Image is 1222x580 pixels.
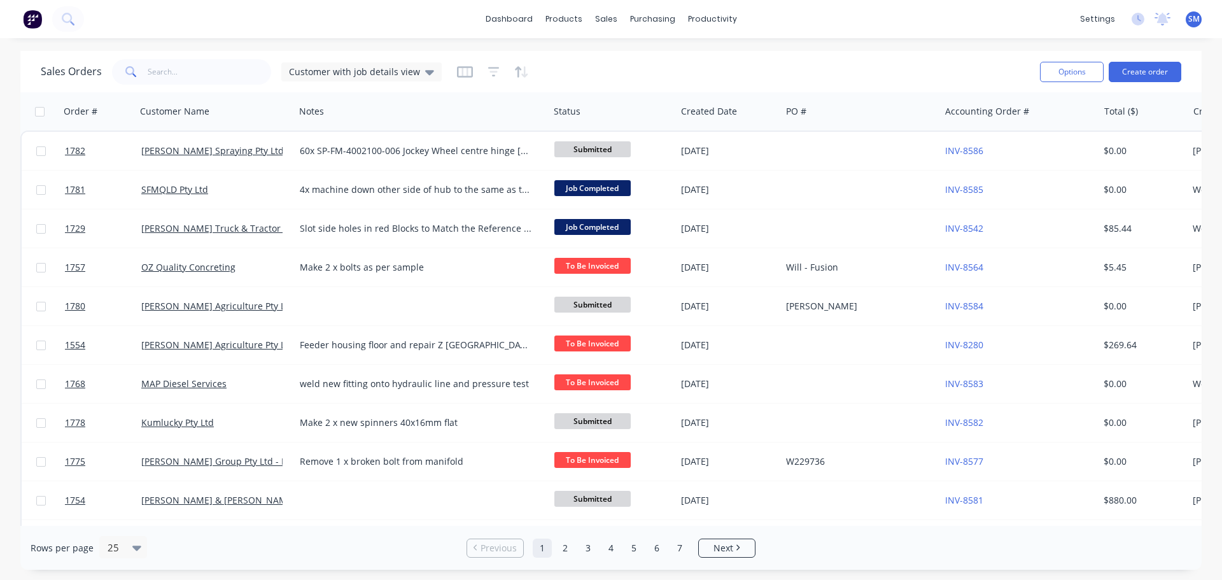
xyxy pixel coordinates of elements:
span: Submitted [554,297,631,313]
div: $880.00 [1104,494,1179,507]
a: 1780 [65,287,141,325]
a: Page 5 [624,539,643,558]
a: INV-8577 [945,455,983,467]
div: Slot side holes in red Blocks to Match the Reference Block bore and Sleeve Middle Holes (Use Blac... [300,222,531,235]
a: 1757 [65,248,141,286]
a: INV-8564 [945,261,983,273]
span: 1778 [65,416,85,429]
div: $0.00 [1104,416,1179,429]
a: SFMQLD Pty Ltd [141,183,208,195]
a: Page 1 is your current page [533,539,552,558]
div: Notes [299,105,324,118]
div: W229736 [786,455,927,468]
div: weld new fitting onto hydraulic line and pressure test [300,378,531,390]
a: 1554 [65,326,141,364]
div: $0.00 [1104,183,1179,196]
button: Options [1040,62,1104,82]
span: SM [1188,13,1200,25]
div: $85.44 [1104,222,1179,235]
div: settings [1074,10,1121,29]
div: productivity [682,10,743,29]
div: 4x machine down other side of hub to the same as the spicket on the other side - see photos [300,183,531,196]
span: 1768 [65,378,85,390]
a: dashboard [479,10,539,29]
span: 1780 [65,300,85,313]
a: Page 3 [579,539,598,558]
a: Page 4 [601,539,621,558]
img: Factory [23,10,42,29]
div: $0.00 [1104,378,1179,390]
div: products [539,10,589,29]
span: Submitted [554,141,631,157]
input: Search... [148,59,272,85]
h1: Sales Orders [41,66,102,78]
a: 1775 [65,442,141,481]
div: Make 2 x bolts as per sample [300,261,531,274]
a: INV-8584 [945,300,983,312]
div: Status [554,105,580,118]
span: Customer with job details view [289,65,420,78]
span: Job Completed [554,219,631,235]
a: [PERSON_NAME] & [PERSON_NAME] [141,494,295,506]
div: PO # [786,105,806,118]
a: [PERSON_NAME] Group Pty Ltd - Black Truck & Ag [141,455,352,467]
div: Remove 1 x broken bolt from manifold [300,455,531,468]
button: Create order [1109,62,1181,82]
a: MAP Diesel Services [141,378,227,390]
div: $5.45 [1104,261,1179,274]
span: Submitted [554,491,631,507]
div: Make 2 x new spinners 40x16mm flat [300,416,531,429]
div: [PERSON_NAME] [786,300,927,313]
div: Created Date [681,105,737,118]
span: To Be Invoiced [554,374,631,390]
div: [DATE] [681,378,776,390]
div: [DATE] [681,455,776,468]
a: Previous page [467,542,523,555]
a: Page 7 [670,539,689,558]
div: Will - Fusion [786,261,927,274]
div: $0.00 [1104,455,1179,468]
div: [DATE] [681,300,776,313]
span: Submitted [554,413,631,429]
div: Customer Name [140,105,209,118]
span: 1757 [65,261,85,274]
div: Order # [64,105,97,118]
div: [DATE] [681,416,776,429]
a: Page 2 [556,539,575,558]
span: To Be Invoiced [554,258,631,274]
span: 1781 [65,183,85,196]
div: $0.00 [1104,145,1179,157]
a: 1777 [65,520,141,558]
span: Rows per page [31,542,94,555]
div: [DATE] [681,494,776,507]
a: INV-8583 [945,378,983,390]
span: 1775 [65,455,85,468]
a: [PERSON_NAME] Agriculture Pty Ltd [141,300,294,312]
a: Page 6 [647,539,666,558]
a: INV-8542 [945,222,983,234]
a: 1782 [65,132,141,170]
span: Next [713,542,733,555]
div: Accounting Order # [945,105,1029,118]
div: Feeder housing floor and repair Z [GEOGRAPHIC_DATA] [300,339,531,351]
span: 1554 [65,339,85,351]
a: INV-8280 [945,339,983,351]
div: [DATE] [681,261,776,274]
a: 1781 [65,171,141,209]
a: INV-8582 [945,416,983,428]
a: 1729 [65,209,141,248]
a: Next page [699,542,755,555]
span: Previous [481,542,517,555]
div: $0.00 [1104,300,1179,313]
div: [DATE] [681,339,776,351]
div: [DATE] [681,145,776,157]
span: Job Completed [554,180,631,196]
a: 1768 [65,365,141,403]
a: [PERSON_NAME] Agriculture Pty Ltd [141,339,294,351]
a: INV-8581 [945,494,983,506]
div: sales [589,10,624,29]
span: 1782 [65,145,85,157]
span: 1729 [65,222,85,235]
span: To Be Invoiced [554,336,631,351]
a: INV-8586 [945,145,983,157]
